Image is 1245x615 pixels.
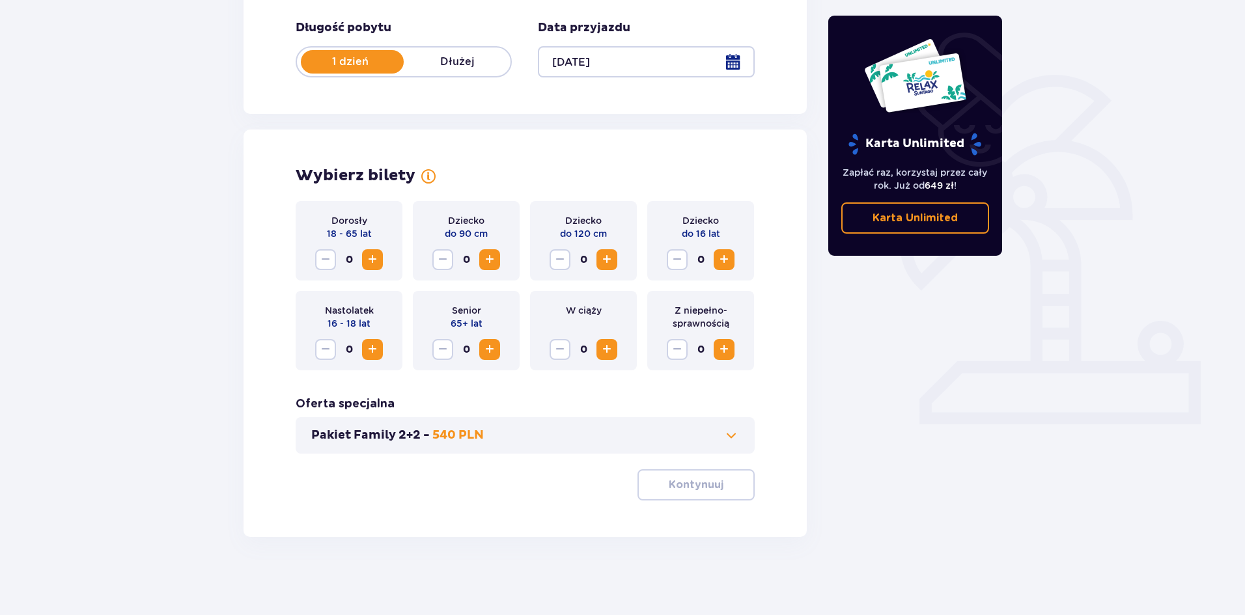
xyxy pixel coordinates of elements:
button: Kontynuuj [637,469,755,500]
p: Dziecko [682,214,719,227]
span: 0 [573,339,594,360]
p: Nastolatek [325,304,374,317]
p: Zapłać raz, korzystaj przez cały rok. Już od ! [841,166,990,192]
button: Pakiet Family 2+2 -540 PLN [311,428,739,443]
button: Zwiększ [479,249,500,270]
p: W ciąży [566,304,602,317]
button: Zwiększ [362,249,383,270]
p: 1 dzień [297,55,404,69]
h2: Wybierz bilety [296,166,415,185]
button: Zwiększ [362,339,383,360]
span: 0 [339,249,359,270]
p: do 120 cm [560,227,607,240]
button: Zwiększ [596,339,617,360]
button: Zmniejsz [432,249,453,270]
span: 0 [456,339,477,360]
p: Senior [452,304,481,317]
p: 18 - 65 lat [327,227,372,240]
button: Zwiększ [479,339,500,360]
button: Zmniejsz [550,339,570,360]
button: Zmniejsz [432,339,453,360]
button: Zmniejsz [315,339,336,360]
p: Z niepełno­sprawnością [658,304,744,330]
button: Zmniejsz [667,339,688,360]
a: Karta Unlimited [841,202,990,234]
span: 0 [456,249,477,270]
p: 16 - 18 lat [328,317,371,330]
p: 65+ lat [451,317,483,330]
button: Zwiększ [596,249,617,270]
button: Zmniejsz [315,249,336,270]
p: Dziecko [448,214,484,227]
button: Zwiększ [714,339,734,360]
p: do 90 cm [445,227,488,240]
button: Zwiększ [714,249,734,270]
p: Pakiet Family 2+2 - [311,428,430,443]
span: 0 [339,339,359,360]
span: 649 zł [925,180,954,191]
p: Długość pobytu [296,20,391,36]
button: Zmniejsz [667,249,688,270]
h3: Oferta specjalna [296,396,395,412]
button: Zmniejsz [550,249,570,270]
p: Dziecko [565,214,602,227]
span: 0 [573,249,594,270]
img: Dwie karty całoroczne do Suntago z napisem 'UNLIMITED RELAX', na białym tle z tropikalnymi liśćmi... [863,38,967,113]
p: Dłużej [404,55,511,69]
p: Kontynuuj [669,478,723,492]
p: Data przyjazdu [538,20,630,36]
span: 0 [690,249,711,270]
p: Karta Unlimited [873,211,958,225]
p: Karta Unlimited [847,133,983,156]
p: Dorosły [331,214,367,227]
p: do 16 lat [682,227,720,240]
p: 540 PLN [432,428,484,443]
span: 0 [690,339,711,360]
